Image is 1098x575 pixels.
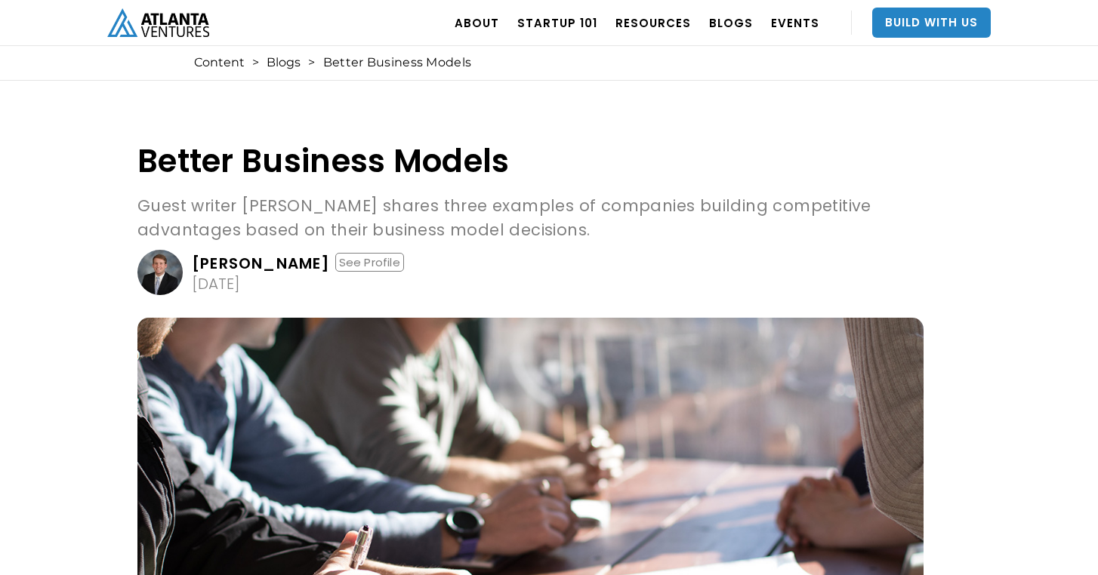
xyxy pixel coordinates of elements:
a: [PERSON_NAME]See Profile[DATE] [137,250,924,295]
a: BLOGS [709,2,753,44]
a: Startup 101 [517,2,597,44]
div: [DATE] [192,276,240,291]
a: Build With Us [872,8,991,38]
div: > [308,55,315,70]
a: RESOURCES [615,2,691,44]
div: See Profile [335,253,404,272]
h1: Better Business Models [137,143,924,179]
div: > [252,55,259,70]
div: [PERSON_NAME] [192,256,331,271]
a: Blogs [267,55,301,70]
a: ABOUT [455,2,499,44]
p: Guest writer [PERSON_NAME] shares three examples of companies building competitive advantages bas... [137,194,924,242]
a: EVENTS [771,2,819,44]
div: Better Business Models [323,55,472,70]
a: Content [194,55,245,70]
